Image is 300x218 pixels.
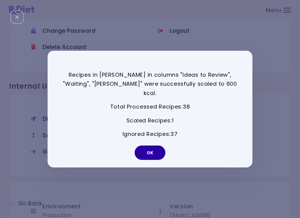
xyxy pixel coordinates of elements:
p: Total Processed Recipes : 38 [63,102,237,112]
button: OK [135,146,165,160]
p: Ignored Recipes : 37 [63,130,237,139]
p: Scaled Recipes : 1 [63,116,237,125]
div: Close [11,11,24,24]
p: Recipes in [PERSON_NAME] in columns "Ideas to Review", "Waiting", "[PERSON_NAME]" were successful... [63,70,237,98]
